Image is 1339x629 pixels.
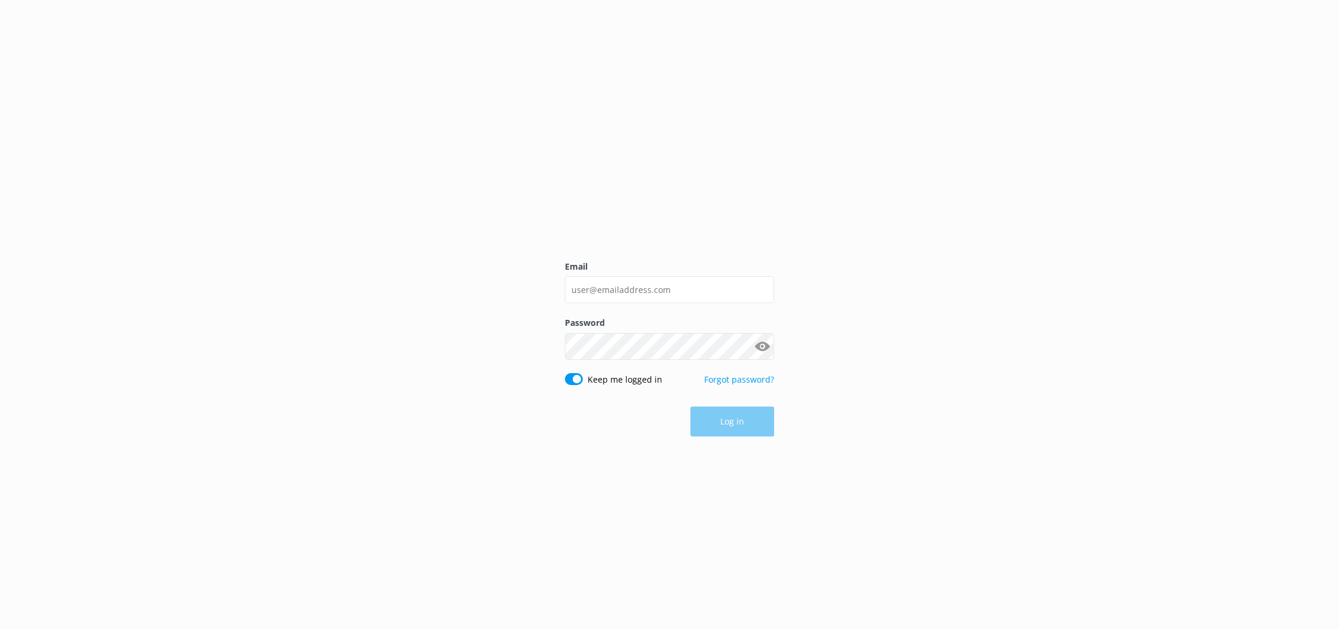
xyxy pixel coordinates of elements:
label: Email [565,260,774,273]
label: Keep me logged in [588,373,662,386]
button: Show password [750,334,774,358]
input: user@emailaddress.com [565,276,774,303]
label: Password [565,316,774,329]
a: Forgot password? [704,374,774,385]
